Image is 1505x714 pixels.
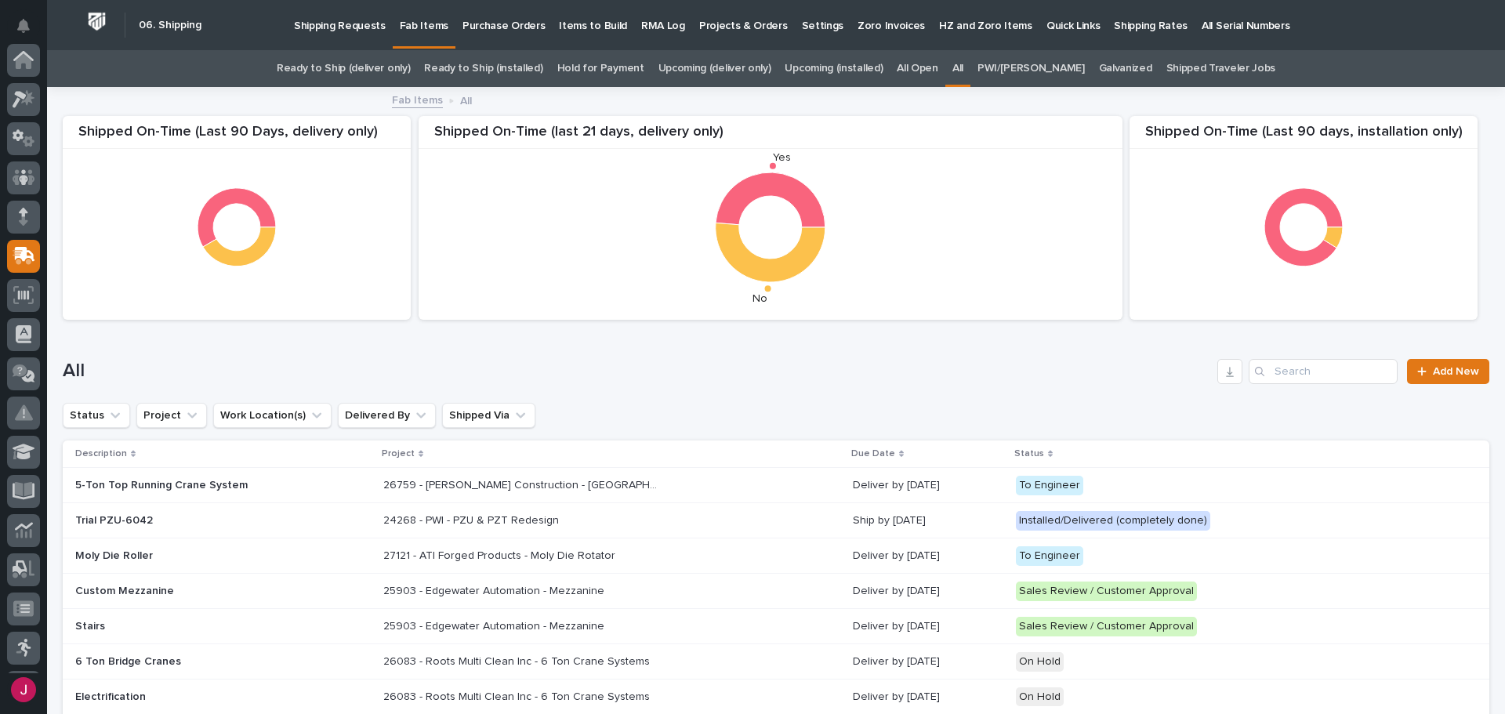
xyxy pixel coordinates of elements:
[277,50,410,87] a: Ready to Ship (deliver only)
[897,50,938,87] a: All Open
[382,445,415,462] p: Project
[63,574,1489,609] tr: Custom Mezzanine25903 - Edgewater Automation - Mezzanine25903 - Edgewater Automation - Mezzanine ...
[383,582,607,598] p: 25903 - Edgewater Automation - Mezzanine
[1249,359,1398,384] input: Search
[1016,511,1210,531] div: Installed/Delivered (completely done)
[75,690,350,704] p: Electrification
[63,468,1489,503] tr: 5-Ton Top Running Crane System26759 - [PERSON_NAME] Construction - [GEOGRAPHIC_DATA] Department 5...
[1166,50,1276,87] a: Shipped Traveler Jobs
[1433,366,1479,377] span: Add New
[1016,476,1083,495] div: To Engineer
[383,511,562,527] p: 24268 - PWI - PZU & PZT Redesign
[1014,445,1044,462] p: Status
[63,538,1489,574] tr: Moly Die Roller27121 - ATI Forged Products - Moly Die Rotator27121 - ATI Forged Products - Moly D...
[139,19,201,32] h2: 06. Shipping
[977,50,1085,87] a: PWI/[PERSON_NAME]
[75,479,350,492] p: 5-Ton Top Running Crane System
[392,90,443,108] a: Fab Items
[557,50,644,87] a: Hold for Payment
[136,403,207,428] button: Project
[383,476,661,492] p: 26759 - Robinson Construction - Warsaw Public Works Street Department 5T Bridge Crane
[7,673,40,706] button: users-avatar
[383,652,653,669] p: 26083 - Roots Multi Clean Inc - 6 Ton Crane Systems
[851,445,895,462] p: Due Date
[75,514,350,527] p: Trial PZU-6042
[853,549,1003,563] p: Deliver by [DATE]
[774,152,792,163] text: Yes
[1016,687,1064,707] div: On Hold
[853,655,1003,669] p: Deliver by [DATE]
[63,403,130,428] button: Status
[63,503,1489,538] tr: Trial PZU-604224268 - PWI - PZU & PZT Redesign24268 - PWI - PZU & PZT Redesign Ship by [DATE]Inst...
[75,585,350,598] p: Custom Mezzanine
[213,403,332,428] button: Work Location(s)
[75,549,350,563] p: Moly Die Roller
[785,50,883,87] a: Upcoming (installed)
[63,124,411,150] div: Shipped On-Time (Last 90 Days, delivery only)
[658,50,771,87] a: Upcoming (deliver only)
[63,360,1211,382] h1: All
[952,50,963,87] a: All
[853,514,1003,527] p: Ship by [DATE]
[75,620,350,633] p: Stairs
[419,124,1122,150] div: Shipped On-Time (last 21 days, delivery only)
[424,50,542,87] a: Ready to Ship (installed)
[63,609,1489,644] tr: Stairs25903 - Edgewater Automation - Mezzanine25903 - Edgewater Automation - Mezzanine Deliver by...
[1016,617,1197,636] div: Sales Review / Customer Approval
[383,687,653,704] p: 26083 - Roots Multi Clean Inc - 6 Ton Crane Systems
[460,91,472,108] p: All
[383,546,618,563] p: 27121 - ATI Forged Products - Moly Die Rotator
[82,7,111,36] img: Workspace Logo
[338,403,436,428] button: Delivered By
[383,617,607,633] p: 25903 - Edgewater Automation - Mezzanine
[752,293,767,304] text: No
[853,479,1003,492] p: Deliver by [DATE]
[1407,359,1489,384] a: Add New
[20,19,40,44] div: Notifications
[75,655,350,669] p: 6 Ton Bridge Cranes
[1016,546,1083,566] div: To Engineer
[1016,652,1064,672] div: On Hold
[75,445,127,462] p: Description
[442,403,535,428] button: Shipped Via
[63,644,1489,680] tr: 6 Ton Bridge Cranes26083 - Roots Multi Clean Inc - 6 Ton Crane Systems26083 - Roots Multi Clean I...
[7,9,40,42] button: Notifications
[853,585,1003,598] p: Deliver by [DATE]
[853,620,1003,633] p: Deliver by [DATE]
[1130,124,1478,150] div: Shipped On-Time (Last 90 days, installation only)
[853,690,1003,704] p: Deliver by [DATE]
[1099,50,1152,87] a: Galvanized
[1016,582,1197,601] div: Sales Review / Customer Approval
